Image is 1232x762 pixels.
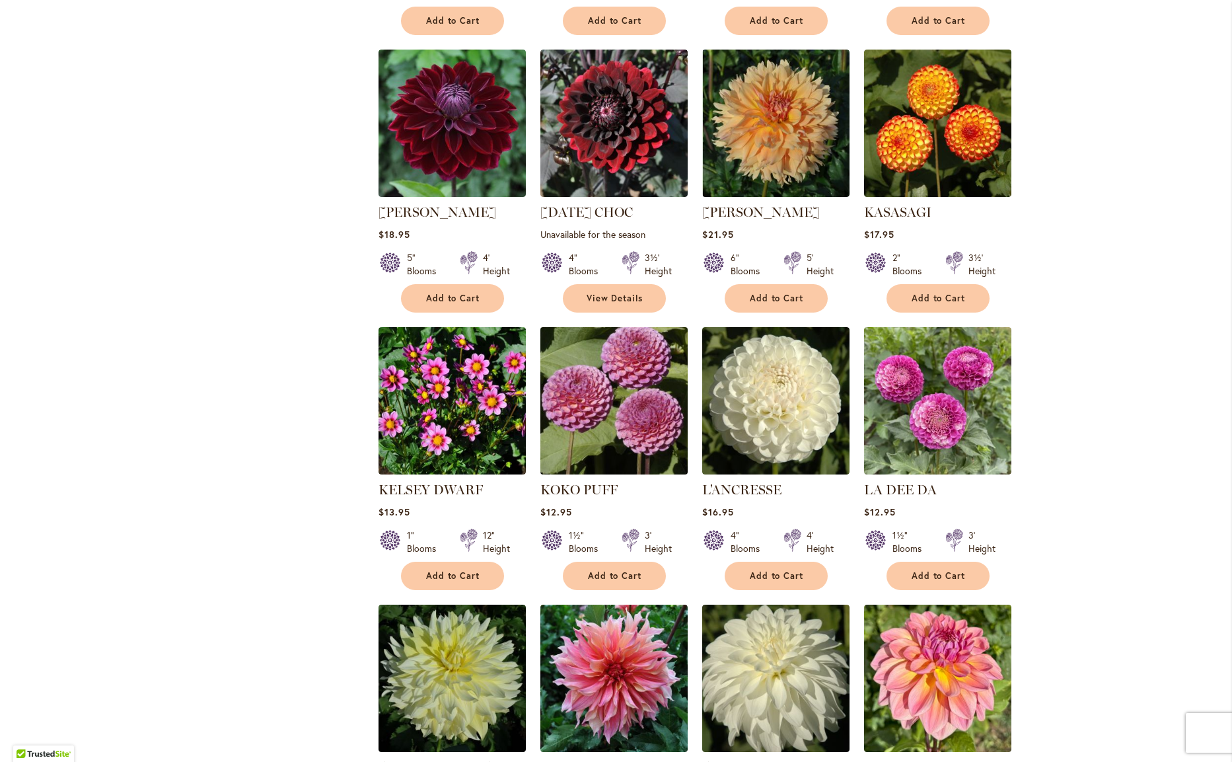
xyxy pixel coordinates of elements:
[540,742,688,755] a: Labyrinth
[379,605,526,752] img: La Luna
[569,251,606,278] div: 4" Blooms
[588,15,642,26] span: Add to Cart
[864,228,894,241] span: $17.95
[379,204,496,220] a: [PERSON_NAME]
[864,327,1011,475] img: La Dee Da
[540,506,572,518] span: $12.95
[563,562,666,590] button: Add to Cart
[379,482,483,498] a: KELSEY DWARF
[563,7,666,35] button: Add to Cart
[725,562,828,590] button: Add to Cart
[702,327,850,475] img: L'ANCRESSE
[587,293,643,304] span: View Details
[563,284,666,313] a: View Details
[540,482,618,498] a: KOKO PUFF
[807,251,834,278] div: 5' Height
[702,228,734,241] span: $21.95
[887,7,990,35] button: Add to Cart
[864,50,1011,197] img: KASASAGI
[407,251,444,278] div: 5" Blooms
[750,570,804,582] span: Add to Cart
[379,50,526,197] img: KAISHA LEA
[569,529,606,555] div: 1½" Blooms
[702,482,781,498] a: L'ANCRESSE
[483,251,510,278] div: 4' Height
[483,529,510,555] div: 12" Height
[702,187,850,200] a: KARMEL KORN
[407,529,444,555] div: 1" Blooms
[426,570,480,582] span: Add to Cart
[968,529,996,555] div: 3' Height
[540,228,688,241] p: Unavailable for the season
[912,293,966,304] span: Add to Cart
[702,506,734,518] span: $16.95
[401,7,504,35] button: Add to Cart
[588,570,642,582] span: Add to Cart
[379,327,526,475] img: KELSEY DWARF
[750,293,804,304] span: Add to Cart
[702,204,820,220] a: [PERSON_NAME]
[702,605,850,752] img: LADY LIBERTY
[968,251,996,278] div: 3½' Height
[702,50,850,197] img: KARMEL KORN
[864,204,931,220] a: KASASAGI
[401,284,504,313] button: Add to Cart
[864,482,937,498] a: LA DEE DA
[731,251,768,278] div: 6" Blooms
[912,570,966,582] span: Add to Cart
[540,605,688,752] img: Labyrinth
[401,562,504,590] button: Add to Cart
[540,50,688,197] img: KARMA CHOC
[426,293,480,304] span: Add to Cart
[379,506,410,518] span: $13.95
[702,465,850,477] a: L'ANCRESSE
[645,529,672,555] div: 3' Height
[731,529,768,555] div: 4" Blooms
[379,465,526,477] a: KELSEY DWARF
[725,284,828,313] button: Add to Cart
[887,284,990,313] button: Add to Cart
[379,742,526,755] a: La Luna
[645,251,672,278] div: 3½' Height
[540,187,688,200] a: KARMA CHOC
[10,715,47,752] iframe: Launch Accessibility Center
[725,7,828,35] button: Add to Cart
[540,204,633,220] a: [DATE] CHOC
[864,742,1011,755] a: LAHAINA LOVE
[892,529,929,555] div: 1½" Blooms
[379,228,410,241] span: $18.95
[912,15,966,26] span: Add to Cart
[864,506,896,518] span: $12.95
[750,15,804,26] span: Add to Cart
[379,187,526,200] a: KAISHA LEA
[864,605,1011,752] img: LAHAINA LOVE
[807,529,834,555] div: 4' Height
[864,465,1011,477] a: La Dee Da
[892,251,929,278] div: 2" Blooms
[887,562,990,590] button: Add to Cart
[864,187,1011,200] a: KASASAGI
[702,742,850,755] a: LADY LIBERTY
[540,465,688,477] a: KOKO PUFF
[426,15,480,26] span: Add to Cart
[536,324,691,478] img: KOKO PUFF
